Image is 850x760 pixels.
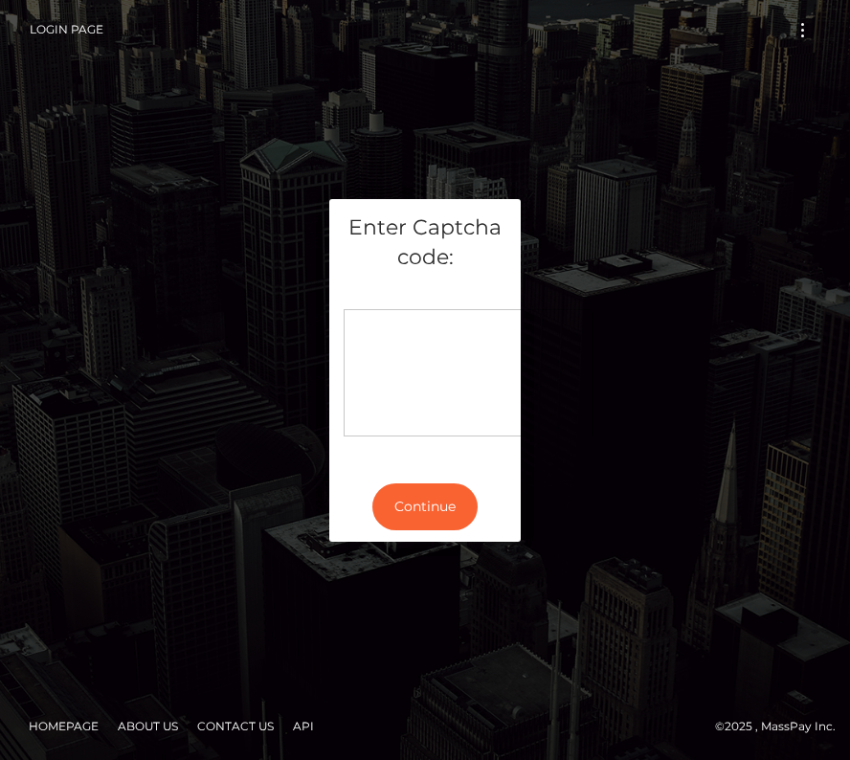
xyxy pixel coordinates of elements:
a: API [285,711,322,741]
div: © 2025 , MassPay Inc. [14,716,836,737]
h5: Enter Captcha code: [344,213,506,273]
a: Homepage [21,711,106,741]
div: Captcha widget loading... [344,309,593,436]
a: About Us [110,711,186,741]
button: Continue [372,483,478,530]
a: Login Page [30,10,103,50]
button: Toggle navigation [785,17,820,43]
a: Contact Us [190,711,281,741]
